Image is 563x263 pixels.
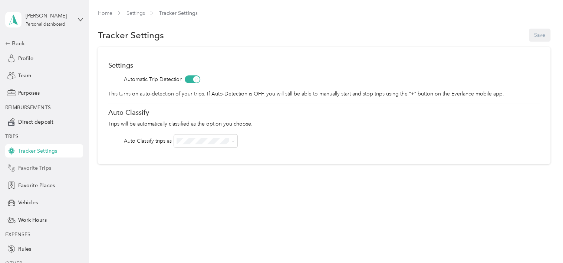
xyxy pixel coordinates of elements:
[108,120,540,128] p: Trips will be automatically classified as the option you choose.
[26,22,65,27] div: Personal dashboard
[5,133,19,140] span: TRIPS
[5,231,30,238] span: EXPENSES
[5,39,79,48] div: Back
[124,137,171,145] div: Auto Classify trips as
[18,199,38,207] span: Vehicles
[98,31,164,39] h1: Tracker Settings
[108,108,540,116] div: Auto Classify
[18,164,51,172] span: Favorite Trips
[108,61,540,69] div: Settings
[18,89,40,97] span: Purposes
[18,147,57,155] span: Tracker Settings
[18,245,31,253] span: Rules
[18,118,53,126] span: Direct deposit
[18,182,55,189] span: Favorite Places
[26,12,72,20] div: [PERSON_NAME]
[159,9,197,17] span: Tracker Settings
[98,10,112,16] a: Home
[126,10,145,16] a: Settings
[18,216,46,224] span: Work Hours
[521,221,563,263] iframe: Everlance-gr Chat Button Frame
[108,90,540,98] p: This turns on auto-detection of your trips. If Auto-Detection is OFF, you will still be able to m...
[124,75,182,83] span: Automatic Trip Detection
[5,104,50,111] span: REIMBURSEMENTS
[18,55,33,62] span: Profile
[18,72,31,79] span: Team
